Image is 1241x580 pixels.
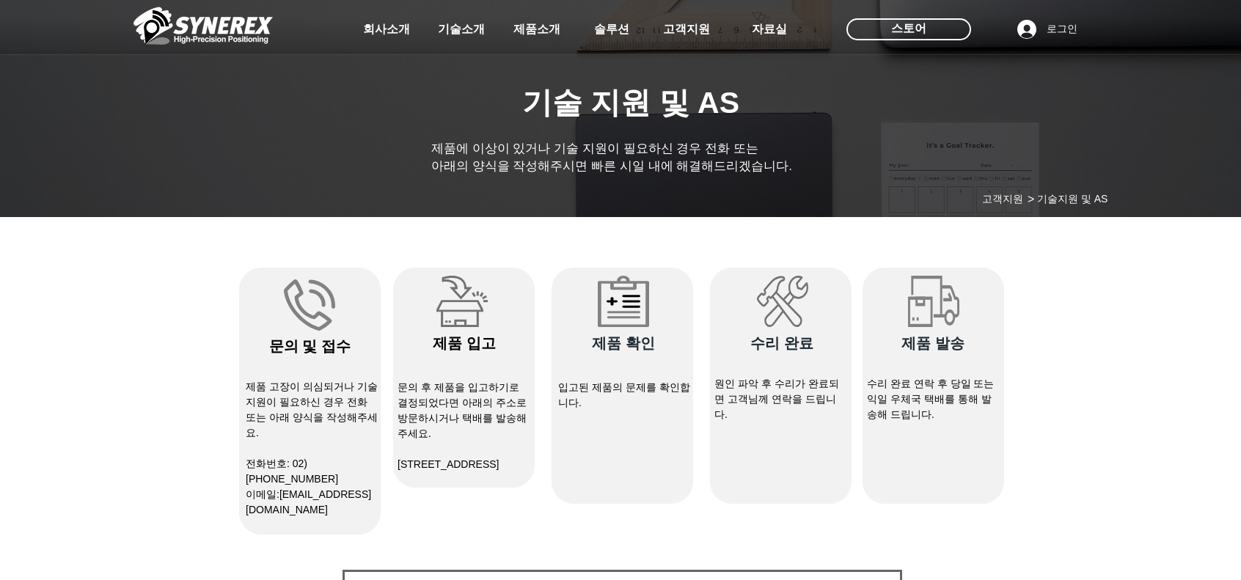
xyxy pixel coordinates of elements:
button: 로그인 [1007,15,1088,43]
span: 입고된 제품의 문제를 확인합니다. [558,381,690,408]
a: 회사소개 [350,15,423,44]
span: 자료실 [752,22,787,37]
span: 기술소개 [438,22,485,37]
img: 씨너렉스_White_simbol_대지 1.png [133,4,273,48]
span: ​제품 확인 [592,335,655,351]
span: 전화번호: 02)[PHONE_NUMBER] [246,458,338,485]
span: 로그인 [1042,22,1083,37]
a: 솔루션 [575,15,648,44]
span: 회사소개 [363,22,410,37]
span: ​문의 및 접수 [269,338,351,354]
a: 자료실 [733,15,806,44]
span: 원인 파악 후 수리가 완료되면 고객님께 연락을 드립니다. [714,378,839,420]
span: 솔루션 [594,22,629,37]
span: 스토어 [891,21,926,37]
span: 제품 고장이 의심되거나 기술지원이 필요하신 경우 전화 또는 아래 양식을 작성해주세요. [246,381,378,438]
a: 제품소개 [500,15,574,44]
a: 기술소개 [425,15,498,44]
div: 스토어 [846,18,971,40]
span: ​이메일: [246,488,371,515]
span: 제품소개 [513,22,560,37]
span: 수리 완료 연락 후 당일 또는 익일 우체국 택배를 통해 발송해 드립니다. [867,378,994,420]
span: ​수리 완료 [750,335,813,351]
a: 고객지원 [650,15,723,44]
span: ​제품 발송 [901,335,964,351]
a: [EMAIL_ADDRESS][DOMAIN_NAME] [246,488,371,515]
span: 고객지원 [663,22,710,37]
span: ​문의 후 제품을 입고하기로 결정되었다면 아래의 주소로 방문하시거나 택배를 발송해주세요. [398,381,527,439]
span: ​제품 입고 [433,335,496,351]
span: [STREET_ADDRESS] [398,458,499,470]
